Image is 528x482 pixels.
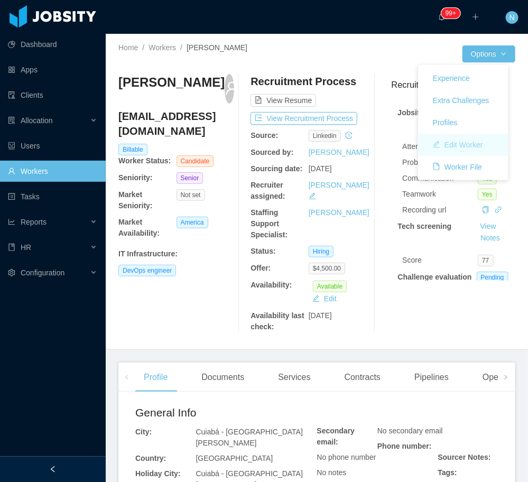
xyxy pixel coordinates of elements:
[441,8,460,18] sup: 1637
[21,218,47,226] span: Reports
[177,189,205,201] span: Not set
[8,269,15,276] i: icon: setting
[309,311,332,320] span: [DATE]
[8,135,97,156] a: icon: robotUsers
[482,205,489,216] div: Copy
[225,81,239,96] i: icon: user
[336,363,389,392] div: Contracts
[510,11,515,24] span: N
[402,157,478,168] div: Problem solving
[251,181,285,200] b: Recruiter assigned:
[309,181,369,189] a: [PERSON_NAME]
[309,164,332,173] span: [DATE]
[309,208,369,217] a: [PERSON_NAME]
[21,116,53,125] span: Allocation
[424,114,466,131] button: Profiles
[474,363,527,392] div: Openings
[418,156,508,178] a: icon: fileWorker File
[424,92,498,109] button: Extra Challenges
[251,94,316,107] button: icon: file-textView Resume
[180,43,182,52] span: /
[251,114,357,123] a: icon: exportView Recruitment Process
[177,217,208,228] span: America
[308,292,341,305] button: icon: editEdit
[251,247,275,255] b: Status:
[251,311,304,331] b: Availability last check:
[118,265,176,276] span: DevOps engineer
[135,454,166,462] b: Country:
[118,109,234,138] h4: [EMAIL_ADDRESS][DOMAIN_NAME]
[251,208,288,239] b: Staffing Support Specialist:
[270,363,319,392] div: Services
[418,134,508,156] a: icon: editEdit Worker
[478,255,493,266] span: 77
[251,96,316,105] a: icon: file-textView Resume
[317,468,347,477] span: No notes
[149,43,176,52] a: Workers
[118,190,153,210] b: Market Seniority:
[196,454,273,462] span: [GEOGRAPHIC_DATA]
[8,59,97,80] a: icon: appstoreApps
[477,272,508,283] span: Pending
[478,189,497,200] span: Yes
[477,222,500,230] a: View
[118,156,171,165] b: Worker Status:
[8,85,97,106] a: icon: auditClients
[309,130,341,142] span: linkedin
[8,161,97,182] a: icon: userWorkers
[118,144,147,155] span: Billable
[418,89,508,112] a: Extra Challenges
[8,117,15,124] i: icon: solution
[477,232,505,245] button: Notes
[135,404,317,421] h2: General Info
[118,74,225,91] h3: [PERSON_NAME]
[418,67,508,89] a: Experience
[398,273,472,281] strong: Challenge evaluation
[21,243,31,252] span: HR
[8,218,15,226] i: icon: line-chart
[251,131,278,140] b: Source:
[8,186,97,207] a: icon: profileTasks
[418,112,508,134] a: Profiles
[193,363,253,392] div: Documents
[424,136,492,153] button: icon: editEdit Worker
[402,141,478,152] div: Attention to detail
[196,428,303,447] span: Cuiabá - [GEOGRAPHIC_DATA][PERSON_NAME]
[124,375,129,380] i: icon: left
[135,469,181,478] b: Holiday City:
[118,249,178,258] b: IT Infrastructure :
[392,78,515,91] h3: Recruitment Results
[377,427,443,435] span: No secondary email
[345,132,353,139] i: icon: history
[503,375,508,380] i: icon: right
[177,172,203,184] span: Senior
[142,43,144,52] span: /
[251,148,293,156] b: Sourced by:
[377,442,432,450] b: Phone number:
[21,268,64,277] span: Configuration
[251,264,271,272] b: Offer:
[187,43,247,52] span: [PERSON_NAME]
[438,468,457,477] b: Tags:
[309,192,316,200] i: icon: edit
[8,34,97,55] a: icon: pie-chartDashboard
[251,112,357,125] button: icon: exportView Recruitment Process
[402,205,478,216] div: Recording url
[118,173,153,182] b: Seniority:
[495,206,502,214] a: icon: link
[398,108,458,117] strong: Jobsity interview
[438,453,491,461] b: Sourcer Notes:
[177,155,214,167] span: Candidate
[118,43,138,52] a: Home
[424,70,478,87] button: Experience
[406,363,457,392] div: Pipelines
[309,246,334,257] span: Hiring
[472,13,479,21] i: icon: plus
[317,427,355,446] b: Secondary email:
[424,159,490,175] button: icon: fileWorker File
[118,218,160,237] b: Market Availability:
[135,428,152,436] b: City:
[402,255,478,266] div: Score
[438,13,446,21] i: icon: bell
